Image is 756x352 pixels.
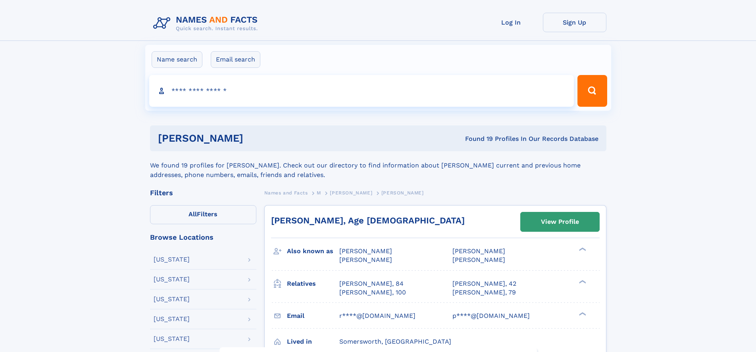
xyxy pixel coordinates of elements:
[154,276,190,283] div: [US_STATE]
[452,279,516,288] a: [PERSON_NAME], 42
[577,247,587,252] div: ❯
[381,190,424,196] span: [PERSON_NAME]
[154,296,190,302] div: [US_STATE]
[452,288,516,297] a: [PERSON_NAME], 79
[154,336,190,342] div: [US_STATE]
[339,256,392,264] span: [PERSON_NAME]
[452,247,505,255] span: [PERSON_NAME]
[339,279,404,288] a: [PERSON_NAME], 84
[330,188,372,198] a: [PERSON_NAME]
[452,256,505,264] span: [PERSON_NAME]
[339,338,451,345] span: Somersworth, [GEOGRAPHIC_DATA]
[577,279,587,284] div: ❯
[149,75,574,107] input: search input
[339,288,406,297] a: [PERSON_NAME], 100
[150,234,256,241] div: Browse Locations
[577,311,587,316] div: ❯
[152,51,202,68] label: Name search
[211,51,260,68] label: Email search
[521,212,599,231] a: View Profile
[577,75,607,107] button: Search Button
[479,13,543,32] a: Log In
[154,256,190,263] div: [US_STATE]
[339,247,392,255] span: [PERSON_NAME]
[330,190,372,196] span: [PERSON_NAME]
[287,335,339,348] h3: Lived in
[158,133,354,143] h1: [PERSON_NAME]
[354,135,598,143] div: Found 19 Profiles In Our Records Database
[287,277,339,290] h3: Relatives
[150,205,256,224] label: Filters
[287,309,339,323] h3: Email
[271,215,465,225] a: [PERSON_NAME], Age [DEMOGRAPHIC_DATA]
[264,188,308,198] a: Names and Facts
[154,316,190,322] div: [US_STATE]
[543,13,606,32] a: Sign Up
[150,189,256,196] div: Filters
[189,210,197,218] span: All
[541,213,579,231] div: View Profile
[150,151,606,180] div: We found 19 profiles for [PERSON_NAME]. Check out our directory to find information about [PERSON...
[287,244,339,258] h3: Also known as
[317,190,321,196] span: M
[150,13,264,34] img: Logo Names and Facts
[317,188,321,198] a: M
